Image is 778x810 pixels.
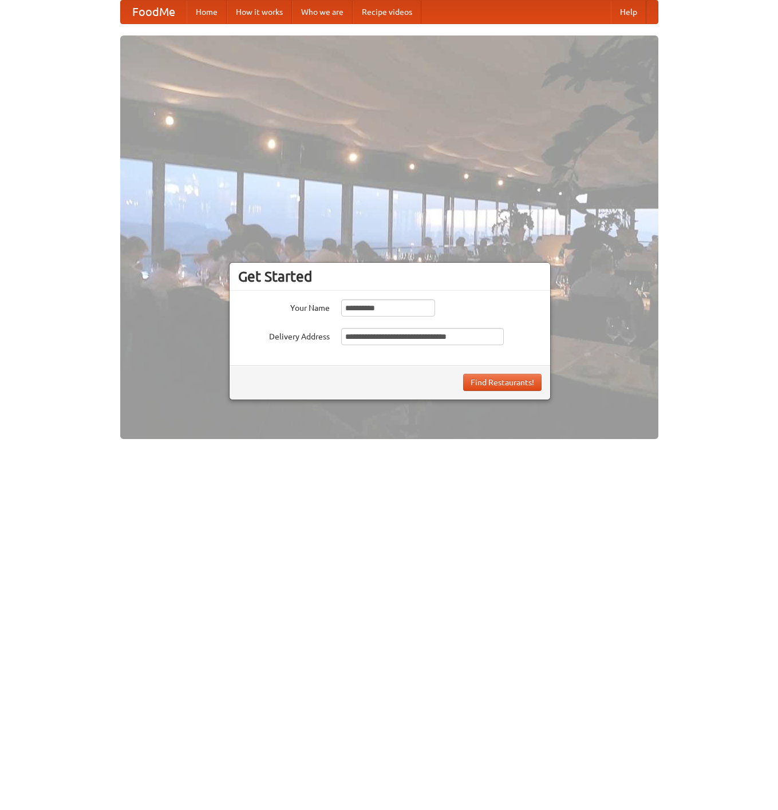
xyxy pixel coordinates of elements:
h3: Get Started [238,268,542,285]
a: FoodMe [121,1,187,23]
label: Delivery Address [238,328,330,342]
a: Home [187,1,227,23]
a: Help [611,1,646,23]
a: How it works [227,1,292,23]
button: Find Restaurants! [463,374,542,391]
a: Who we are [292,1,353,23]
a: Recipe videos [353,1,421,23]
label: Your Name [238,299,330,314]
